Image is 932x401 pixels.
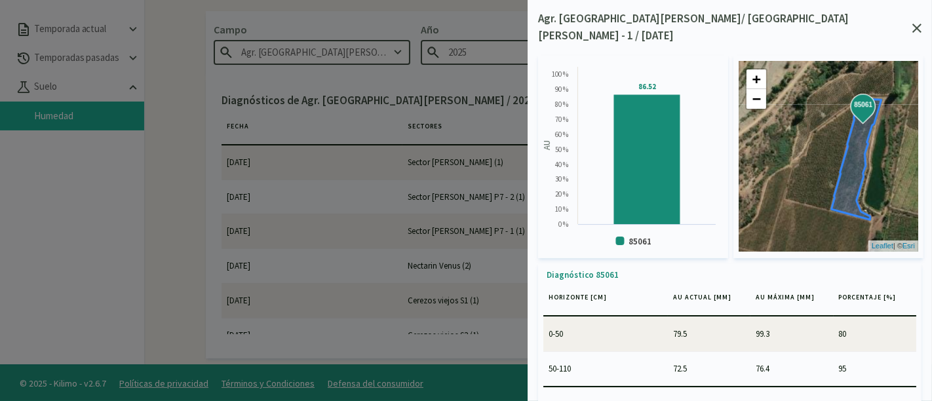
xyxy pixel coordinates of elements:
text: 60 % [555,130,568,139]
text: 10 % [555,204,568,214]
text: 80 % [555,100,568,109]
td: 76.4 [750,351,833,385]
td: 99.3 [750,317,833,351]
text: 0 % [558,220,568,229]
th: Porcentaje [%] [834,287,916,316]
div: 85061 [861,104,868,111]
td: 72.5 [668,351,750,385]
text: 85061 [629,236,651,247]
text: 70 % [555,115,568,124]
th: Horizonte [cm] [543,287,668,316]
text: AU [541,140,553,150]
td: 0-50 [543,317,668,351]
a: Esri [903,242,915,250]
tspan: 86.52 [638,82,656,91]
text: 50 % [555,145,568,154]
p: Diagnóstico 85061 [547,269,916,282]
td: 79.5 [668,317,750,351]
text: 20 % [555,189,568,199]
a: Zoom out [747,89,766,109]
td: 50-110 [543,351,668,385]
td: 95 [834,351,916,385]
strong: 85061 [854,100,875,109]
p: Agr. [GEOGRAPHIC_DATA][PERSON_NAME]/ [GEOGRAPHIC_DATA][PERSON_NAME] - 1 / [DATE] [538,10,912,45]
td: 80 [834,317,916,351]
a: Zoom in [747,69,766,89]
div: | © [868,240,918,252]
text: 30 % [555,174,568,183]
text: 90 % [555,85,568,94]
th: AU actual [mm] [668,287,750,316]
text: 100 % [552,69,568,79]
th: AU máxima [mm] [750,287,833,316]
a: Leaflet [872,242,893,250]
text: 40 % [555,160,568,169]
